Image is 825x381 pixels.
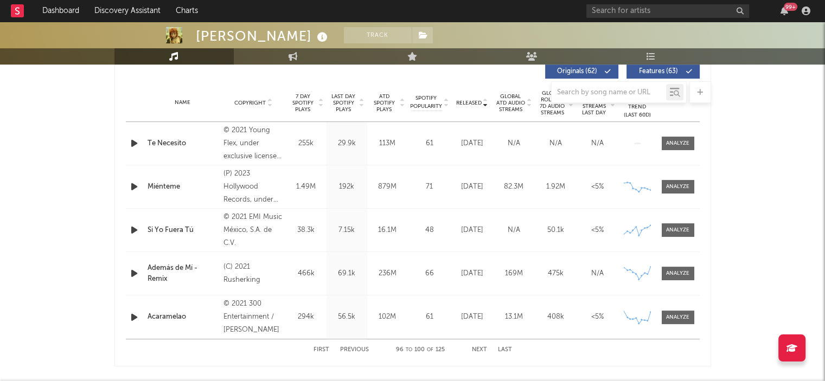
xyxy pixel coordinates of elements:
[496,312,532,322] div: 13.1M
[411,312,449,322] div: 61
[148,263,219,284] a: Además de Mí - Remix
[411,182,449,192] div: 71
[579,268,616,279] div: N/A
[148,225,219,236] a: Si Yo Fuera Tú
[496,225,532,236] div: N/A
[621,87,654,119] div: Global Streaming Trend (Last 60D)
[289,225,324,236] div: 38.3k
[538,312,574,322] div: 408k
[454,268,490,279] div: [DATE]
[498,347,512,353] button: Last
[223,298,283,337] div: © 2021 300 Entertainment / [PERSON_NAME]
[579,312,616,322] div: <5%
[496,182,532,192] div: 82.3M
[196,27,330,45] div: [PERSON_NAME]
[289,312,324,322] div: 294k
[329,312,364,322] div: 56.5k
[329,225,364,236] div: 7.15k
[289,182,324,192] div: 1.49M
[148,182,219,192] a: Miénteme
[552,88,666,97] input: Search by song name or URL
[781,7,788,15] button: 99+
[579,225,616,236] div: <5%
[329,182,364,192] div: 192k
[289,268,324,279] div: 466k
[223,167,283,206] div: (P) 2023 Hollywood Records, under exclusive license to 5020 Records
[552,68,602,75] span: Originals ( 62 )
[454,182,490,192] div: [DATE]
[496,138,532,149] div: N/A
[370,312,405,322] div: 102M
[340,347,369,353] button: Previous
[579,182,616,192] div: <5%
[496,268,532,279] div: 169M
[538,268,574,279] div: 475k
[370,225,405,236] div: 16.1M
[314,347,329,353] button: First
[223,124,283,163] div: © 2021 Young Flex, under exclusive license to Interscope Records.
[538,182,574,192] div: 1.92M
[545,64,618,79] button: Originals(62)
[634,68,683,75] span: Features ( 63 )
[344,27,412,43] button: Track
[411,138,449,149] div: 61
[370,138,405,149] div: 113M
[148,138,219,149] a: Te Necesito
[626,64,700,79] button: Features(63)
[406,347,412,352] span: to
[784,3,797,11] div: 99 +
[411,225,449,236] div: 48
[223,261,283,287] div: (C) 2021 Rusherking
[454,225,490,236] div: [DATE]
[538,225,574,236] div: 50.1k
[579,138,616,149] div: N/A
[148,312,219,322] a: Acaramelao
[538,138,574,149] div: N/A
[454,138,490,149] div: [DATE]
[472,347,487,353] button: Next
[427,347,433,352] span: of
[329,268,364,279] div: 69.1k
[370,182,405,192] div: 879M
[289,138,324,149] div: 255k
[391,344,450,357] div: 96 100 125
[370,268,405,279] div: 236M
[454,312,490,322] div: [DATE]
[586,4,749,18] input: Search for artists
[329,138,364,149] div: 29.9k
[223,211,283,250] div: © 2021 EMI Music México, S.A. de C.V.
[411,268,449,279] div: 66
